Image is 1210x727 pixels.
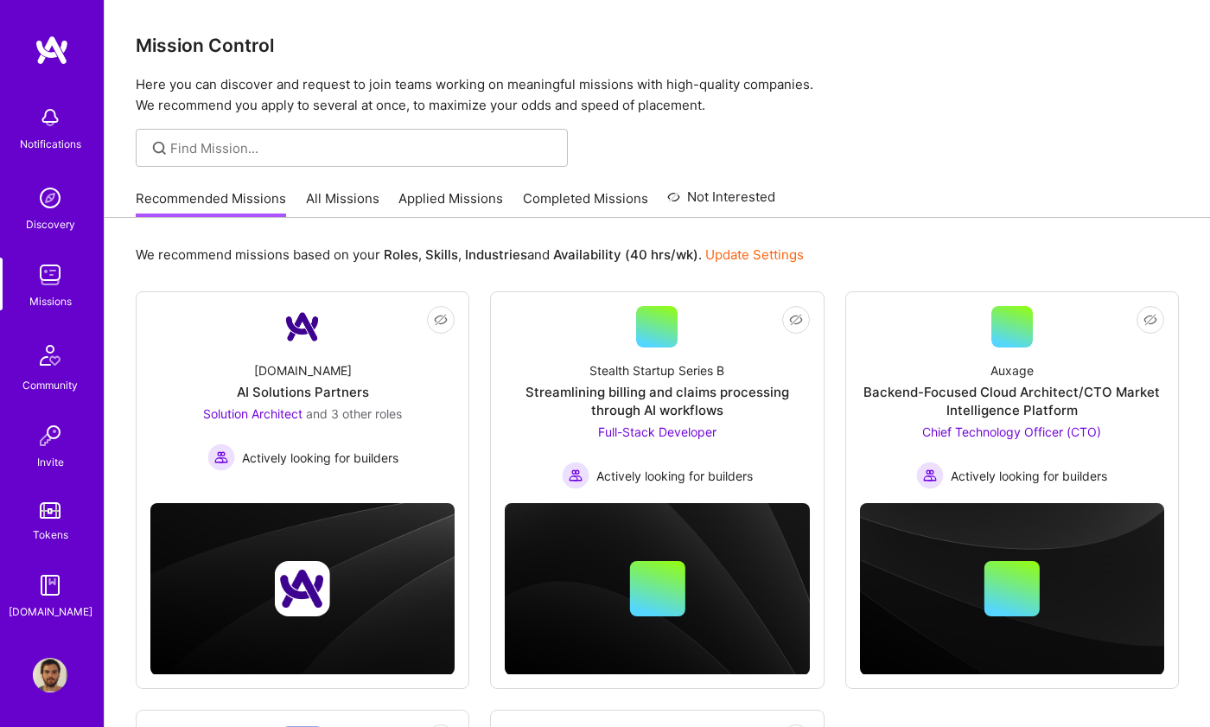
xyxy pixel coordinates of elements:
[275,561,330,616] img: Company logo
[170,139,555,157] input: Find Mission...
[667,187,775,218] a: Not Interested
[136,74,1179,116] p: Here you can discover and request to join teams working on meaningful missions with high-quality ...
[860,383,1164,419] div: Backend-Focused Cloud Architect/CTO Market Intelligence Platform
[29,292,72,310] div: Missions
[150,503,455,675] img: cover
[33,568,67,603] img: guide book
[150,138,169,158] i: icon SearchGrey
[37,453,64,471] div: Invite
[33,658,67,692] img: User Avatar
[150,306,455,483] a: Company Logo[DOMAIN_NAME]AI Solutions PartnersSolution Architect and 3 other rolesActively lookin...
[951,467,1107,485] span: Actively looking for builders
[505,503,809,675] img: cover
[20,135,81,153] div: Notifications
[33,526,68,544] div: Tokens
[29,658,72,692] a: User Avatar
[505,306,809,489] a: Stealth Startup Series BStreamlining billing and claims processing through AI workflowsFull-Stack...
[505,383,809,419] div: Streamlining billing and claims processing through AI workflows
[589,361,724,379] div: Stealth Startup Series B
[136,246,804,264] p: We recommend missions based on your , , and .
[596,467,753,485] span: Actively looking for builders
[562,462,589,489] img: Actively looking for builders
[29,335,71,376] img: Community
[705,246,804,263] a: Update Settings
[33,418,67,453] img: Invite
[35,35,69,66] img: logo
[237,383,369,401] div: AI Solutions Partners
[33,100,67,135] img: bell
[207,443,235,471] img: Actively looking for builders
[9,603,92,621] div: [DOMAIN_NAME]
[434,313,448,327] i: icon EyeClosed
[282,306,323,348] img: Company Logo
[523,189,648,218] a: Completed Missions
[136,189,286,218] a: Recommended Missions
[33,181,67,215] img: discovery
[465,246,527,263] b: Industries
[136,35,1179,56] h3: Mission Control
[306,189,379,218] a: All Missions
[1143,313,1157,327] i: icon EyeClosed
[553,246,698,263] b: Availability (40 hrs/wk)
[254,361,352,379] div: [DOMAIN_NAME]
[860,306,1164,489] a: AuxageBackend-Focused Cloud Architect/CTO Market Intelligence PlatformChief Technology Officer (C...
[22,376,78,394] div: Community
[425,246,458,263] b: Skills
[789,313,803,327] i: icon EyeClosed
[398,189,503,218] a: Applied Missions
[40,502,60,519] img: tokens
[33,258,67,292] img: teamwork
[242,449,398,467] span: Actively looking for builders
[306,406,402,421] span: and 3 other roles
[990,361,1034,379] div: Auxage
[26,215,75,233] div: Discovery
[916,462,944,489] img: Actively looking for builders
[922,424,1101,439] span: Chief Technology Officer (CTO)
[384,246,418,263] b: Roles
[860,503,1164,675] img: cover
[203,406,302,421] span: Solution Architect
[598,424,716,439] span: Full-Stack Developer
